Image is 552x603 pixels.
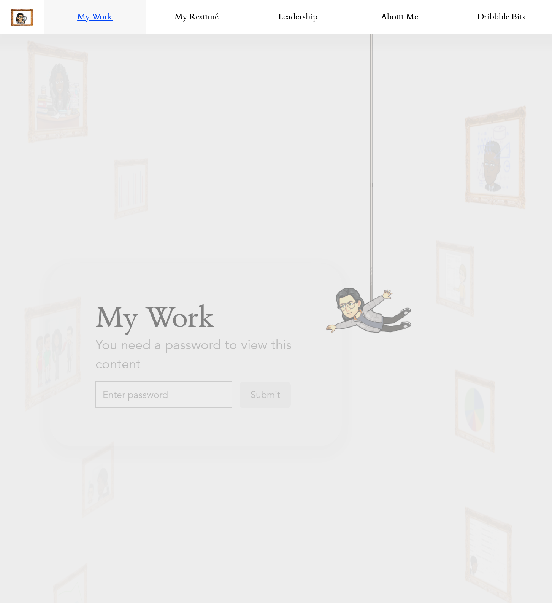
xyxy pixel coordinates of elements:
p: My Work [95,302,296,340]
input: Submit [240,382,291,408]
p: You need a password to view this content [95,336,296,374]
input: Enter password [95,382,232,408]
a: My Resumé [146,0,247,35]
a: Leadership [247,0,349,35]
img: picture-frame.png [11,9,33,26]
a: My Work [44,0,146,35]
a: About Me [349,0,450,35]
a: Dribbble Bits [450,0,552,35]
